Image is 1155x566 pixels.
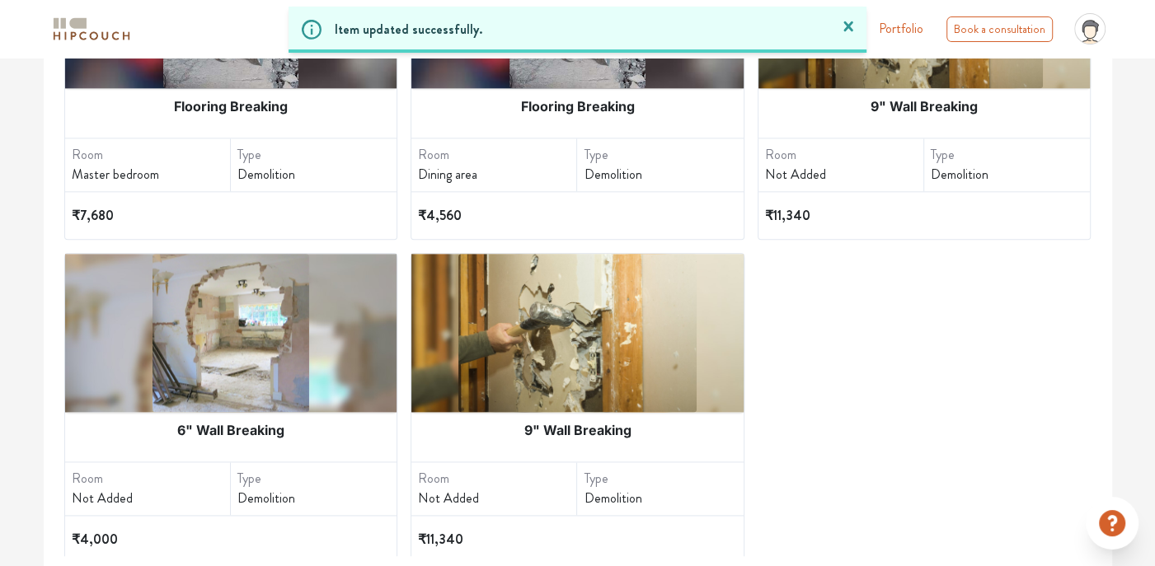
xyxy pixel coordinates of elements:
[237,145,397,165] div: Type
[584,165,743,185] div: Demolition
[335,16,482,42] span: Item updated successfully.
[237,469,397,489] div: Type
[584,469,743,489] div: Type
[765,165,923,185] div: Not Added
[72,206,114,225] span: ₹7,680
[411,88,744,124] div: Flooring Breaking
[72,530,118,549] span: ₹4,000
[237,165,397,185] div: Demolition
[72,165,230,185] div: Master bedroom
[72,469,230,489] div: Room
[931,165,1090,185] div: Demolition
[418,206,462,225] span: ₹4,560
[931,145,1090,165] div: Type
[765,145,923,165] div: Room
[237,489,397,508] div: Demolition
[65,88,397,124] div: Flooring Breaking
[765,206,810,225] span: ₹11,340
[72,145,230,165] div: Room
[418,165,576,185] div: Dining area
[584,489,743,508] div: Demolition
[758,88,1091,124] div: 9" Wall Breaking
[72,489,230,508] div: Not Added
[65,412,397,448] div: 6" Wall Breaking
[418,145,576,165] div: Room
[418,469,576,489] div: Room
[418,489,576,508] div: Not Added
[584,145,743,165] div: Type
[411,412,744,448] div: 9" Wall Breaking
[418,530,463,549] span: ₹11,340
